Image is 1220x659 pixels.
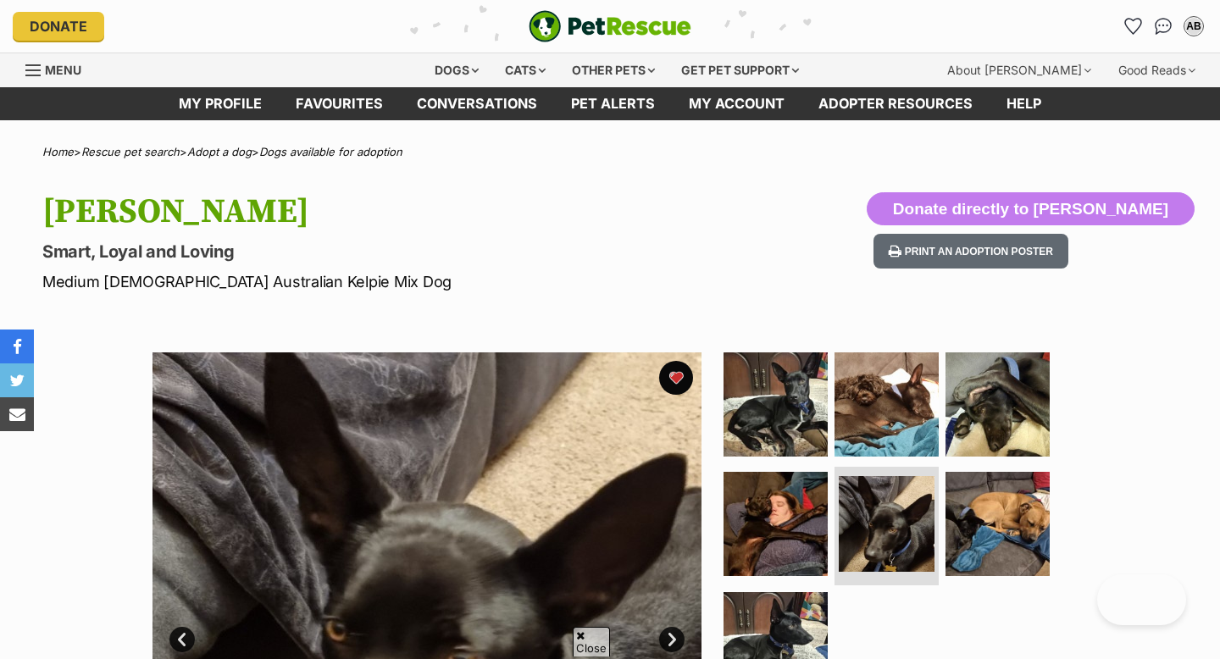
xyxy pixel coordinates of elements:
ul: Account quick links [1119,13,1207,40]
a: Menu [25,53,93,84]
a: Home [42,145,74,158]
a: Rescue pet search [81,145,180,158]
img: Photo of Valdez [835,352,939,457]
a: conversations [400,87,554,120]
a: Pet alerts [554,87,672,120]
img: chat-41dd97257d64d25036548639549fe6c8038ab92f7586957e7f3b1b290dea8141.svg [1155,18,1173,35]
a: Favourites [1119,13,1146,40]
a: Dogs available for adoption [259,145,402,158]
a: Donate [13,12,104,41]
p: Smart, Loyal and Loving [42,240,744,263]
a: PetRescue [529,10,691,42]
a: Conversations [1150,13,1177,40]
span: Menu [45,63,81,77]
button: Print an adoption poster [873,234,1068,269]
a: Help [990,87,1058,120]
a: My profile [162,87,279,120]
button: My account [1180,13,1207,40]
a: Next [659,627,685,652]
img: Photo of Valdez [724,472,828,576]
a: Adopter resources [801,87,990,120]
img: Photo of Valdez [945,472,1050,576]
div: Other pets [560,53,667,87]
div: Dogs [423,53,491,87]
button: Donate directly to [PERSON_NAME] [867,192,1195,226]
div: AB [1185,18,1202,35]
a: Favourites [279,87,400,120]
img: Photo of Valdez [724,352,828,457]
div: Good Reads [1106,53,1207,87]
a: Prev [169,627,195,652]
div: Get pet support [669,53,811,87]
a: My account [672,87,801,120]
iframe: Help Scout Beacon - Open [1097,574,1186,625]
img: Photo of Valdez [945,352,1050,457]
button: favourite [659,361,693,395]
div: Cats [493,53,557,87]
img: logo-e224e6f780fb5917bec1dbf3a21bbac754714ae5b6737aabdf751b685950b380.svg [529,10,691,42]
img: Photo of Valdez [839,476,934,572]
div: About [PERSON_NAME] [935,53,1103,87]
p: Medium [DEMOGRAPHIC_DATA] Australian Kelpie Mix Dog [42,270,744,293]
h1: [PERSON_NAME] [42,192,744,231]
span: Close [573,627,610,656]
a: Adopt a dog [187,145,252,158]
